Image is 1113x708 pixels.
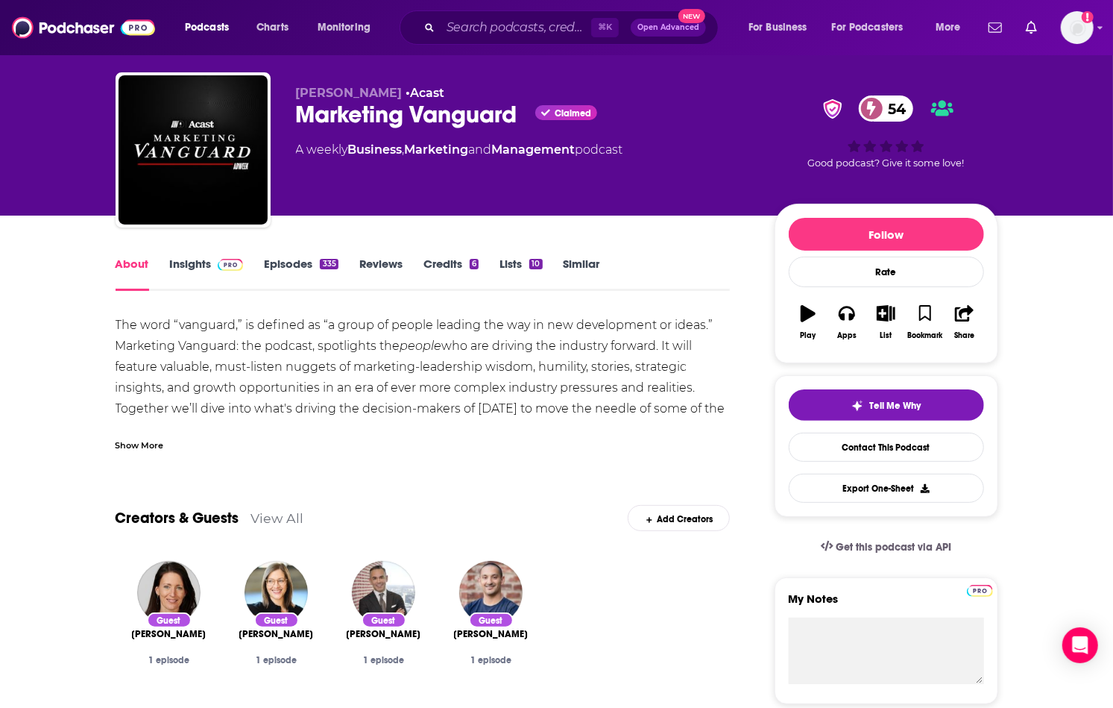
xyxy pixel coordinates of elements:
div: Guest [469,613,514,628]
button: List [866,295,905,349]
div: 1 episode [342,655,426,665]
a: Creators & Guests [116,509,239,527]
a: About [116,257,149,291]
a: Jackie Jantos [239,628,314,640]
span: [PERSON_NAME] [454,628,529,640]
button: tell me why sparkleTell Me Why [789,389,984,421]
div: Play [800,331,816,340]
div: 335 [320,259,338,269]
span: • [406,86,445,100]
input: Search podcasts, credits, & more... [441,16,591,40]
a: Lists10 [499,257,542,291]
img: Jackie Jantos [245,561,308,624]
img: Podchaser Pro [218,259,244,271]
div: 1 episode [127,655,211,665]
button: open menu [174,16,248,40]
button: Share [945,295,983,349]
div: 6 [470,259,479,269]
a: InsightsPodchaser Pro [170,257,244,291]
span: Claimed [555,110,591,117]
span: More [936,17,961,38]
svg: Add a profile image [1082,11,1094,23]
span: and [469,142,492,157]
button: Play [789,295,827,349]
a: View All [251,510,304,526]
a: Episodes335 [264,257,338,291]
a: Management [492,142,576,157]
em: people [400,339,442,353]
span: [PERSON_NAME] [296,86,403,100]
img: Marketing Vanguard [119,75,268,225]
button: Open AdvancedNew [631,19,706,37]
span: , [403,142,405,157]
span: Monitoring [318,17,371,38]
a: Show notifications dropdown [1020,15,1043,40]
span: For Podcasters [832,17,904,38]
div: 10 [529,259,542,269]
a: Similar [564,257,600,291]
div: 1 episode [235,655,318,665]
img: tell me why sparkle [851,400,863,412]
button: open menu [738,16,826,40]
button: open menu [925,16,980,40]
div: Rate [789,257,984,287]
div: Add Creators [628,505,730,531]
div: Guest [254,613,299,628]
img: Kory Marchisotto [137,561,201,624]
a: Marketing [405,142,469,157]
div: Share [954,331,974,340]
span: [PERSON_NAME] [347,628,421,640]
button: Apps [827,295,866,349]
span: Good podcast? Give it some love! [808,157,965,169]
a: Vineet Mehra [454,628,529,640]
span: For Business [748,17,807,38]
a: 54 [859,95,914,122]
a: Get this podcast via API [809,529,964,566]
span: New [678,9,705,23]
img: verified Badge [819,99,847,119]
span: Get this podcast via API [836,541,951,554]
div: Search podcasts, credits, & more... [414,10,733,45]
div: Guest [147,613,192,628]
a: Acast [411,86,445,100]
button: open menu [307,16,390,40]
span: ⌘ K [591,18,619,37]
a: Rick Gomez [347,628,421,640]
span: Tell Me Why [869,400,921,412]
span: Open Advanced [637,24,699,31]
img: Rick Gomez [352,561,415,624]
button: open menu [822,16,925,40]
button: Bookmark [906,295,945,349]
a: Pro website [967,583,993,597]
div: The word “vanguard,” is defined as “a group of people leading the way in new development or ideas... [116,315,731,482]
button: Export One-Sheet [789,474,984,503]
div: Guest [362,613,406,628]
a: Reviews [359,257,403,291]
span: 54 [874,95,914,122]
button: Follow [789,218,984,251]
a: Charts [247,16,297,40]
div: List [880,331,892,340]
a: Show notifications dropdown [983,15,1008,40]
div: Apps [837,331,857,340]
div: Open Intercom Messenger [1062,627,1098,663]
a: Kory Marchisotto [132,628,206,640]
div: Bookmark [907,331,942,340]
span: [PERSON_NAME] [132,628,206,640]
span: Charts [256,17,289,38]
span: [PERSON_NAME] [239,628,314,640]
img: User Profile [1061,11,1094,44]
img: Podchaser - Follow, Share and Rate Podcasts [12,13,155,42]
a: Vineet Mehra [459,561,523,624]
button: Show profile menu [1061,11,1094,44]
span: Podcasts [185,17,229,38]
div: A weekly podcast [296,141,623,159]
div: verified Badge54Good podcast? Give it some love! [775,86,998,178]
div: 1 episode [450,655,533,665]
a: Business [348,142,403,157]
label: My Notes [789,592,984,618]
